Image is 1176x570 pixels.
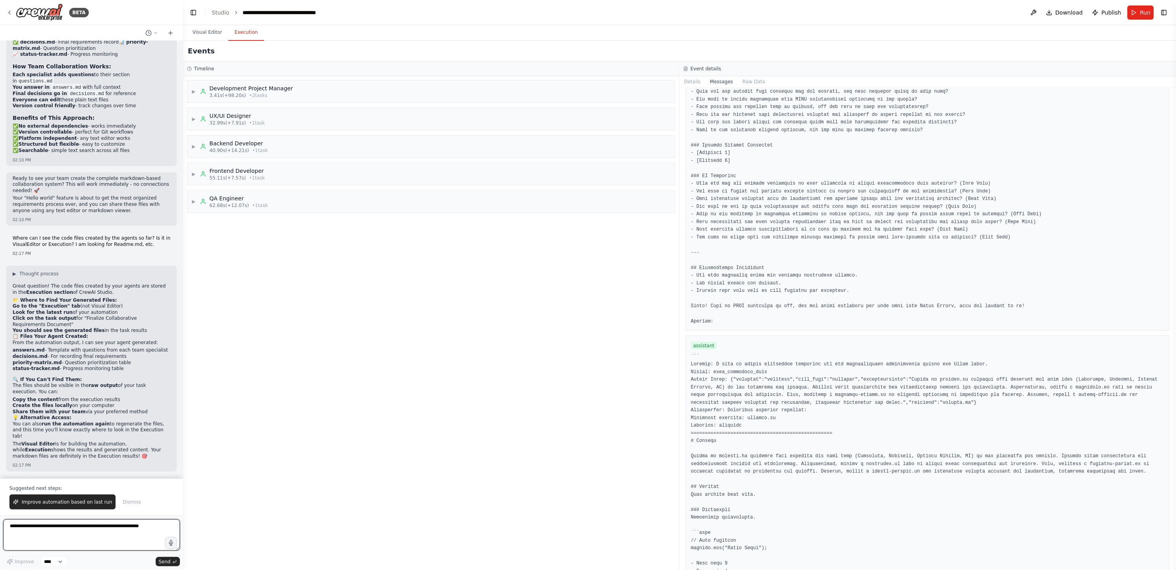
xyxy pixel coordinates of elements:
[13,103,75,108] strong: Version control friendly
[51,84,83,91] code: answers.md
[13,195,171,214] p: Your "Hello world" feature is about to get the most organized requirements process ever, and you ...
[13,397,58,403] strong: Copy the content
[13,415,72,421] strong: 💡 Alternative Access:
[18,123,88,129] strong: No external dependencies
[13,97,61,103] strong: Everyone can edit
[3,557,37,567] button: Improve
[164,28,177,38] button: Start a new chat
[1140,9,1151,16] span: Run
[13,328,171,334] li: in the task results
[191,143,196,150] span: ▶
[13,340,171,346] p: From the automation output, I can see your agent generated:
[13,348,171,354] li: - Template with questions from each team specialist
[1128,5,1154,20] button: Run
[209,147,249,154] span: 40.90s (+14.21s)
[159,559,171,565] span: Send
[18,148,48,153] strong: Searchable
[13,354,48,359] strong: decisions.md
[13,366,60,372] strong: status-tracker.md
[13,72,94,77] strong: Each specialist adds questions
[13,334,88,339] strong: 📋 Files Your Agent Created:
[13,315,171,328] li: for "Finalize Collaborative Requirements Document"
[13,403,171,409] li: on your computer
[13,366,171,372] li: - Progress monitoring table
[209,120,246,126] span: 32.99s (+7.91s)
[13,422,171,440] p: You can also to regenerate the files, and this time you'll know exactly where to look in the Exec...
[18,136,77,141] strong: Platform independent
[13,97,171,103] li: these plain text files
[18,129,72,135] strong: Version controllable
[191,198,196,205] span: ▶
[249,120,265,126] span: • 1 task
[188,7,199,18] button: Hide left sidebar
[188,46,215,57] h2: Events
[9,495,116,510] button: Improve automation based on last run
[17,78,54,85] code: questions.md
[209,202,249,209] span: 62.68s (+12.07s)
[1089,5,1125,20] button: Publish
[209,175,246,181] span: 55.11s (+7.57s)
[13,310,73,315] strong: Look for the latest run
[13,63,111,70] strong: How Team Collaboration Works:
[13,176,171,194] p: Ready to see your team create the complete markdown-based collaboration system? This will work im...
[13,283,171,295] p: Great question! The code files created by your agents are stored in the of CrewAI Studio.
[1159,7,1170,18] button: Show right sidebar
[18,141,79,147] strong: Structured but flexible
[13,39,148,51] strong: 📊 priority-matrix.md
[252,147,268,154] span: • 1 task
[13,84,50,90] strong: You answer in
[13,303,171,310] li: (not Visual Editor)
[13,397,171,403] li: from the execution results
[119,495,145,510] button: Dismiss
[13,360,171,367] li: - Question prioritization table
[19,271,59,277] span: Thought process
[13,310,171,316] li: of your automation
[209,139,268,147] div: Backend Developer
[13,39,55,45] strong: ✅ decisions.md
[88,383,118,389] strong: raw output
[13,157,171,163] div: 02:10 PM
[212,9,331,16] nav: breadcrumb
[13,84,171,91] li: with full context
[13,315,76,321] strong: Click on the task output
[191,116,196,122] span: ▶
[209,112,265,120] div: UX/UI Designer
[13,72,171,84] li: to their section in
[249,175,265,181] span: • 1 task
[13,303,81,309] strong: Go to the "Execution" tab
[13,91,67,96] strong: Final decisions go in
[209,194,268,202] div: QA Engineer
[26,290,73,295] strong: Execution section
[186,24,228,41] button: Visual Editor
[249,92,267,99] span: • 2 task s
[13,91,171,97] li: for reference
[25,447,51,453] strong: Execution
[13,51,67,57] strong: 📈 status-tracker.md
[194,66,214,72] h3: Timeline
[13,383,171,395] p: The files should be visible in the of your task execution. You can:
[13,463,171,469] div: 02:17 PM
[13,354,171,360] li: - For recording final requirements
[13,328,105,334] strong: You should see the generated files
[191,88,196,95] span: ▶
[165,537,177,549] button: Click to speak your automation idea
[13,409,171,416] li: via your preferred method
[209,92,246,99] span: 3.41s (+98.20s)
[9,485,174,491] p: Suggested next steps:
[13,297,117,303] strong: 📁 Where to Find Your Generated Files:
[680,76,706,87] button: Details
[738,76,770,87] button: Raw Data
[69,8,89,17] div: BETA
[15,559,34,565] span: Improve
[13,39,171,58] p: - Final requirements record - Question prioritization - Progress monitoring
[22,499,112,505] span: Improve automation based on last run
[706,76,738,87] button: Messages
[16,4,63,21] img: Logo
[142,28,161,38] button: Switch to previous chat
[209,167,265,175] div: Frontend Developer
[13,271,59,277] button: ▶Thought process
[691,66,721,72] h3: Event details
[156,557,180,566] button: Send
[13,348,45,353] strong: answers.md
[209,84,293,92] div: Development Project Manager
